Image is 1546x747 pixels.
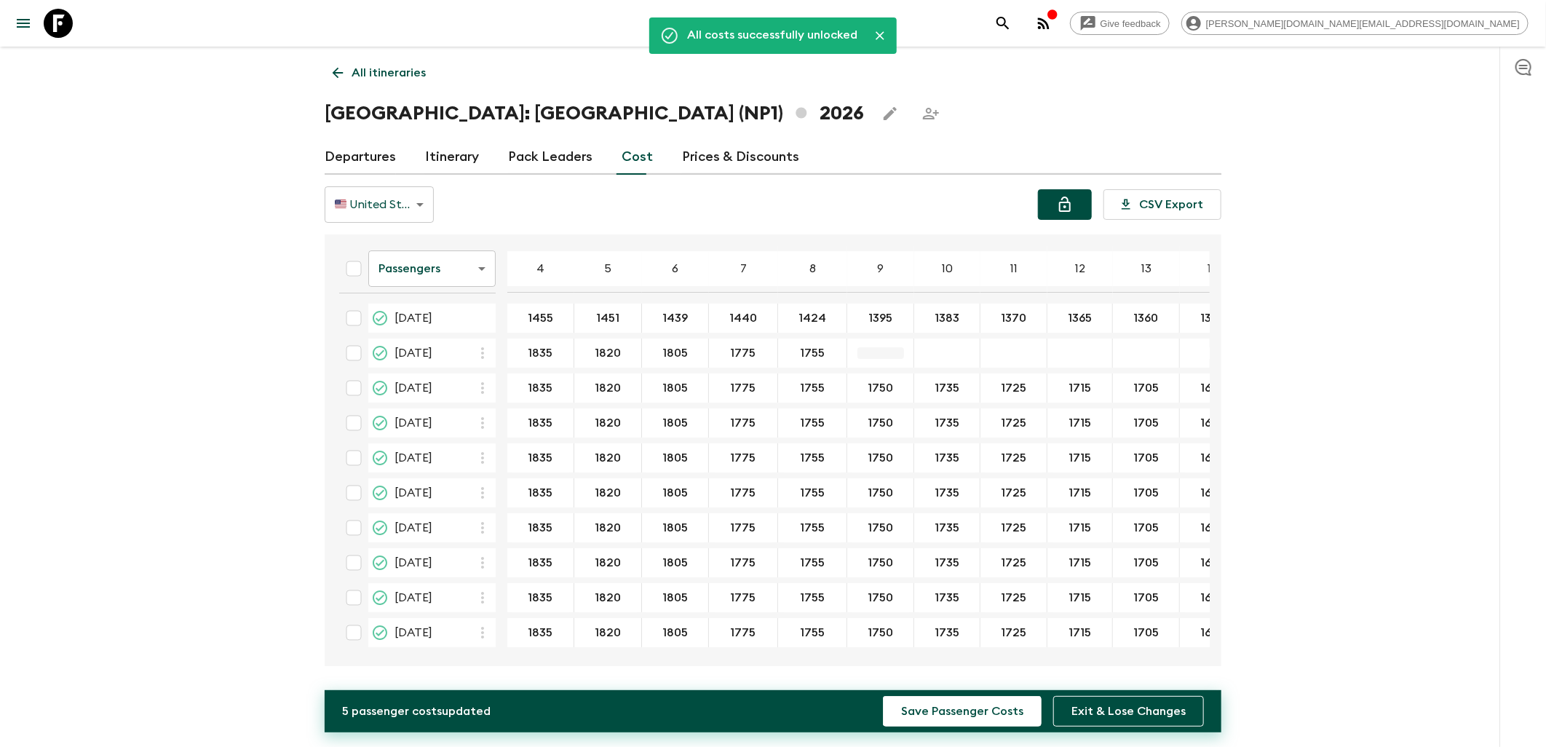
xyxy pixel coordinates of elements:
div: 19 Oct 2026; 13 [1113,513,1180,542]
button: 1715 [1051,373,1109,403]
div: 12 Oct 2026; 13 [1113,478,1180,507]
button: 1805 [645,478,705,507]
div: 18 May 2026; 5 [574,408,642,438]
div: 26 Oct 2026; 11 [980,548,1047,577]
span: [DATE] [395,589,432,606]
button: 1395 [851,304,910,333]
div: 23 Nov 2026; 7 [709,618,778,647]
button: 1705 [1116,618,1176,647]
button: 1775 [713,548,774,577]
div: 23 Nov 2026; 4 [507,618,574,647]
p: 12 [1075,260,1085,277]
p: 8 [809,260,816,277]
button: 1775 [713,583,774,612]
div: 18 May 2026; 11 [980,408,1047,438]
button: 1735 [917,583,977,612]
div: 12 Oct 2026; 7 [709,478,778,507]
p: 9 [878,260,884,277]
div: 09 Mar 2026; 10 [914,304,980,333]
div: 23 Nov 2026; 9 [847,618,914,647]
a: Departures [325,140,396,175]
div: 28 Sep 2026; 8 [778,443,847,473]
svg: On Sale [371,554,389,572]
button: 1440 [712,304,774,333]
div: 04 May 2026; 13 [1113,373,1180,403]
div: 26 Oct 2026; 10 [914,548,980,577]
button: 1735 [917,513,977,542]
div: 09 Nov 2026; 12 [1047,583,1113,612]
button: 1715 [1051,583,1109,612]
span: [DATE] [395,519,432,537]
button: 1439 [645,304,705,333]
button: 1750 [850,513,911,542]
div: Passengers [368,248,496,289]
div: 19 Oct 2026; 7 [709,513,778,542]
a: All itineraries [325,58,434,87]
button: 1685 [1184,373,1243,403]
div: 09 Nov 2026; 6 [642,583,709,612]
div: 04 May 2026; 10 [914,373,980,403]
div: 19 Oct 2026; 5 [574,513,642,542]
button: 1360 [1117,304,1176,333]
button: 1755 [782,583,842,612]
button: 1705 [1116,478,1176,507]
button: 1775 [713,618,774,647]
button: 1370 [983,304,1044,333]
button: 1820 [577,618,638,647]
span: [DATE] [395,309,432,327]
h1: [GEOGRAPHIC_DATA]: [GEOGRAPHIC_DATA] (NP1) 2026 [325,99,864,128]
div: 23 Nov 2026; 5 [574,618,642,647]
button: 1705 [1116,373,1176,403]
div: 28 Sep 2026; 11 [980,443,1047,473]
button: 1805 [645,443,705,473]
button: 1750 [850,583,911,612]
button: 1725 [983,443,1044,473]
span: [PERSON_NAME][DOMAIN_NAME][EMAIL_ADDRESS][DOMAIN_NAME] [1198,18,1528,29]
div: 04 May 2026; 6 [642,373,709,403]
p: 5 [605,260,612,277]
button: 1775 [713,478,774,507]
button: 1750 [850,618,911,647]
button: search adventures [988,9,1018,38]
div: 28 Sep 2026; 10 [914,443,980,473]
a: Prices & Discounts [682,140,799,175]
div: 26 Oct 2026; 13 [1113,548,1180,577]
div: All costs successfully unlocked [687,22,857,50]
div: 23 Nov 2026; 11 [980,618,1047,647]
button: 1735 [917,478,977,507]
div: 12 Oct 2026; 11 [980,478,1047,507]
div: 04 May 2026; 12 [1047,373,1113,403]
button: 1725 [983,373,1044,403]
div: 28 Sep 2026; 6 [642,443,709,473]
div: 26 Oct 2026; 4 [507,548,574,577]
a: Cost [622,140,653,175]
div: 03 Apr 2026; 14 [1180,339,1247,368]
svg: On Sale [371,589,389,606]
div: 09 Nov 2026; 14 [1180,583,1247,612]
button: 1755 [782,443,842,473]
button: 1715 [1051,513,1109,542]
button: 1735 [917,548,977,577]
div: 28 Sep 2026; 5 [574,443,642,473]
button: 1755 [782,478,842,507]
div: 04 May 2026; 5 [574,373,642,403]
button: 1805 [645,548,705,577]
span: [DATE] [395,379,432,397]
button: 1725 [983,408,1044,438]
p: 5 passenger cost s updated [342,703,491,720]
div: 09 Nov 2026; 5 [574,583,642,612]
span: [DATE] [395,624,432,641]
button: 1715 [1051,478,1109,507]
button: 1775 [713,443,774,473]
div: 09 Nov 2026; 9 [847,583,914,612]
button: Save Passenger Costs [883,696,1042,727]
button: Exit & Lose Changes [1053,696,1204,727]
p: 14 [1208,260,1219,277]
div: 18 May 2026; 6 [642,408,709,438]
div: 03 Apr 2026; 13 [1113,339,1180,368]
div: 23 Nov 2026; 8 [778,618,847,647]
button: 1455 [510,304,571,333]
div: 09 Mar 2026; 14 [1180,304,1247,333]
button: 1705 [1116,583,1176,612]
div: 18 May 2026; 4 [507,408,574,438]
